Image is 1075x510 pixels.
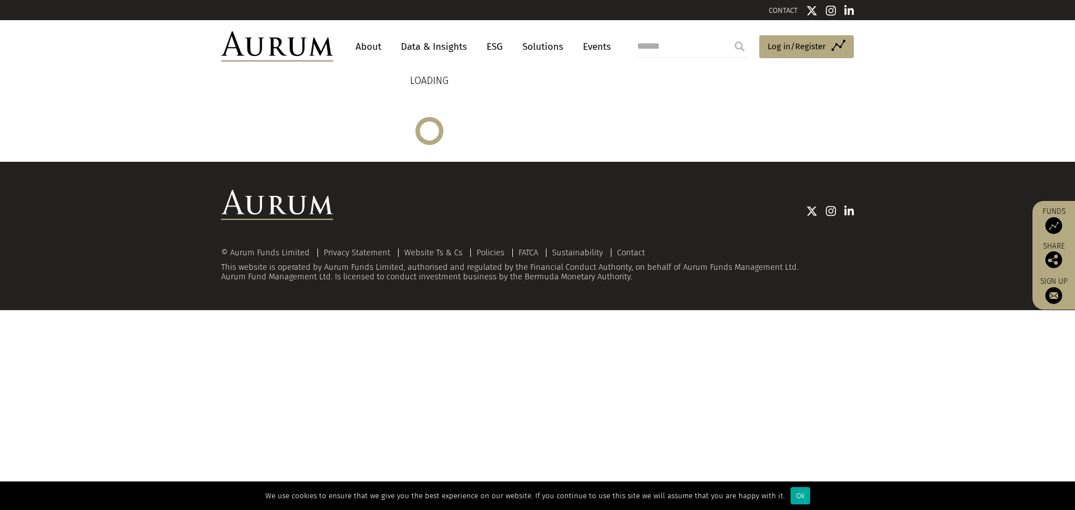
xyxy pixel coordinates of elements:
div: This website is operated by Aurum Funds Limited, authorised and regulated by the Financial Conduc... [221,248,854,282]
div: © Aurum Funds Limited [221,249,315,257]
a: ESG [481,36,508,57]
img: Linkedin icon [844,5,854,16]
span: Log in/Register [768,40,826,53]
img: Share this post [1045,251,1062,268]
img: Sign up to our newsletter [1045,287,1062,304]
a: Funds [1038,207,1069,234]
img: Twitter icon [806,205,817,217]
a: Website Ts & Cs [404,247,462,258]
a: Data & Insights [395,36,473,57]
img: Twitter icon [806,5,817,16]
a: About [350,36,387,57]
img: Instagram icon [826,205,836,217]
a: Policies [476,247,504,258]
a: Contact [617,247,645,258]
a: Privacy Statement [324,247,390,258]
a: Solutions [517,36,569,57]
a: CONTACT [769,6,798,15]
img: Aurum Logo [221,190,333,220]
img: Linkedin icon [844,205,854,217]
div: Share [1038,242,1069,268]
img: Access Funds [1045,217,1062,234]
a: Sign up [1038,277,1069,304]
a: Log in/Register [759,35,854,59]
img: Instagram icon [826,5,836,16]
a: FATCA [518,247,538,258]
a: Events [577,36,611,57]
input: Submit [728,35,751,58]
img: Aurum [221,31,333,62]
p: LOADING [410,73,448,89]
a: Sustainability [552,247,603,258]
